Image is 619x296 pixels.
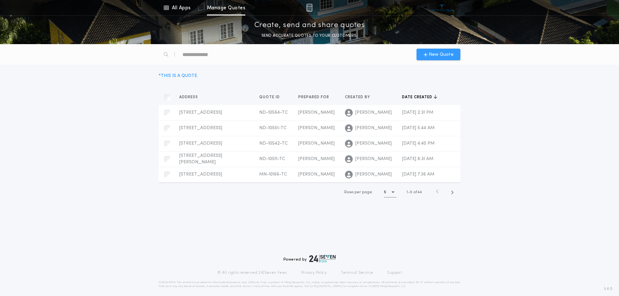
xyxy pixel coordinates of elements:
[259,172,287,177] span: MN-10166-TC
[298,157,335,161] span: [PERSON_NAME]
[430,5,454,11] img: vs-icon
[179,94,203,100] button: Address
[355,110,392,116] span: [PERSON_NAME]
[301,270,327,275] a: Privacy Policy
[402,126,435,130] span: [DATE] 5:44 AM
[410,190,412,194] span: 5
[179,126,222,130] span: [STREET_ADDRESS]
[298,95,330,100] span: Prepared for
[355,125,392,131] span: [PERSON_NAME]
[402,110,433,115] span: [DATE] 2:31 PM
[402,95,434,100] span: Date created
[384,187,397,197] button: 5
[604,286,613,292] span: 3.8.0
[298,141,335,146] span: [PERSON_NAME]
[402,172,434,177] span: [DATE] 7:36 AM
[298,110,335,115] span: [PERSON_NAME]
[298,126,335,130] span: [PERSON_NAME]
[283,255,336,263] div: Powered by
[402,157,433,161] span: [DATE] 8:31 AM
[179,95,199,100] span: Address
[159,281,460,288] p: DISCLAIMER: This estimate is provided for informational purposes only. 24|Seven Fees, a product o...
[298,172,335,177] span: [PERSON_NAME]
[345,94,375,100] button: Created by
[344,190,373,194] span: Rows per page:
[384,189,386,196] h1: 5
[310,285,342,288] a: [URL][DOMAIN_NAME]
[417,49,460,60] button: New Quote
[355,140,392,147] span: [PERSON_NAME]
[259,95,281,100] span: Quote ID
[402,141,435,146] span: [DATE] 4:40 PM
[341,270,373,275] a: Terms of Service
[159,72,198,79] div: * THIS IS A QUOTE.
[259,94,285,100] button: Quote ID
[179,141,222,146] span: [STREET_ADDRESS]
[345,95,371,100] span: Created by
[254,20,365,31] p: Create, send and share quotes
[259,157,285,161] span: ND-10511-TC
[217,270,287,275] p: © All rights reserved. 24|Seven Fees
[355,156,392,162] span: [PERSON_NAME]
[259,126,287,130] span: ND-10551-TC
[407,190,408,194] span: 1
[402,94,437,100] button: Date created
[179,110,222,115] span: [STREET_ADDRESS]
[387,270,402,275] a: Support
[429,51,454,58] span: New Quote
[259,110,288,115] span: ND-10564-TC
[261,33,358,39] p: SEND ACCURATE QUOTES TO YOUR CUSTOMERS.
[259,141,288,146] span: ND-10542-TC
[355,171,392,178] span: [PERSON_NAME]
[179,172,222,177] span: [STREET_ADDRESS]
[309,255,336,263] img: logo
[306,4,312,12] img: img
[179,153,222,165] span: [STREET_ADDRESS][PERSON_NAME]
[413,189,422,195] span: of 44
